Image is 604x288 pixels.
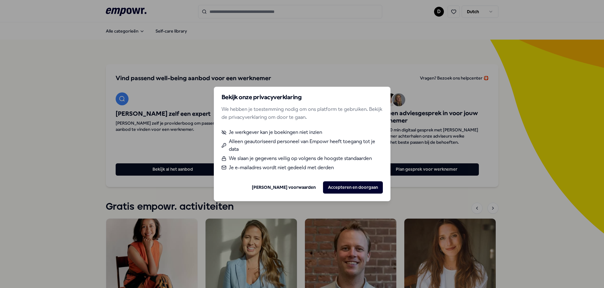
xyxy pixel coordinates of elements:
[221,154,383,162] li: We slaan je gegevens veilig op volgens de hoogste standaarden
[221,94,383,100] h2: Bekijk onze privacyverklaring
[323,181,383,194] button: Accepteren en doorgaan
[221,164,383,172] li: Je e-mailadres wordt niet gedeeld met derden
[221,129,383,137] li: Je werkgever kan je boekingen niet inzien
[252,184,316,191] a: [PERSON_NAME] voorwaarden
[221,105,383,121] p: We hebben je toestemming nodig om ons platform te gebruiken. Bekijk de privacyverklaring om door ...
[247,181,321,194] button: [PERSON_NAME] voorwaarden
[221,138,383,153] li: Alleen geautoriseerd personeel van Empowr heeft toegang tot je data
